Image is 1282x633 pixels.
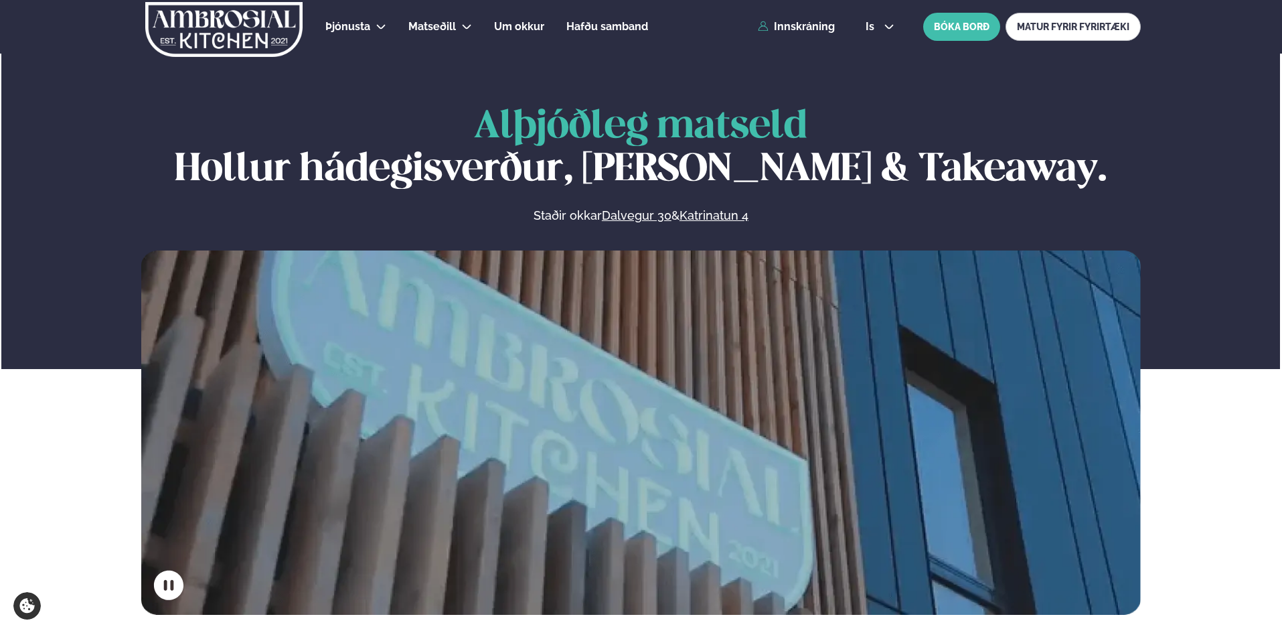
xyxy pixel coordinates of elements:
span: Hafðu samband [566,20,648,33]
h1: Hollur hádegisverður, [PERSON_NAME] & Takeaway. [141,106,1141,192]
a: Um okkur [494,19,544,35]
a: Hafðu samband [566,19,648,35]
span: Alþjóðleg matseld [474,109,807,145]
span: Um okkur [494,20,544,33]
span: Þjónusta [325,20,370,33]
span: Matseðill [408,20,456,33]
a: Matseðill [408,19,456,35]
a: Þjónusta [325,19,370,35]
a: Katrinatun 4 [679,208,748,224]
p: Staðir okkar & [388,208,894,224]
a: MATUR FYRIR FYRIRTÆKI [1006,13,1141,41]
span: is [866,21,878,32]
a: Innskráning [758,21,835,33]
button: BÓKA BORÐ [923,13,1000,41]
button: is [855,21,905,32]
img: logo [144,2,304,57]
a: Cookie settings [13,592,41,620]
a: Dalvegur 30 [602,208,671,224]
